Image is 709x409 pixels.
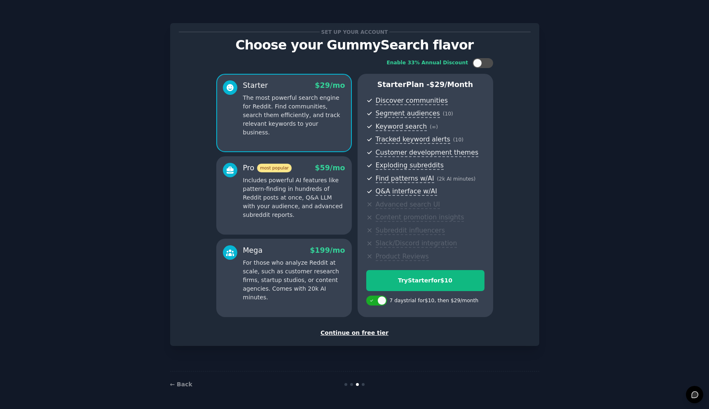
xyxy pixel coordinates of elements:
span: Find patterns w/AI [376,174,434,183]
span: Exploding subreddits [376,161,444,170]
span: Segment audiences [376,109,440,118]
span: Set up your account [320,28,389,36]
span: most popular [257,164,292,172]
span: $ 29 /month [430,80,473,89]
span: Slack/Discord integration [376,239,457,248]
span: Content promotion insights [376,213,464,222]
span: Keyword search [376,122,427,131]
div: Continue on free tier [179,329,531,337]
div: 7 days trial for $10 , then $ 29 /month [390,297,479,305]
span: Customer development themes [376,148,479,157]
span: ( 2k AI minutes ) [437,176,476,182]
p: Includes powerful AI features like pattern-finding in hundreds of Reddit posts at once, Q&A LLM w... [243,176,345,219]
span: $ 29 /mo [315,81,345,89]
span: Advanced search UI [376,200,440,209]
div: Starter [243,80,268,91]
p: Choose your GummySearch flavor [179,38,531,52]
p: For those who analyze Reddit at scale, such as customer research firms, startup studios, or conte... [243,259,345,302]
span: ( 10 ) [453,137,463,143]
div: Try Starter for $10 [367,276,484,285]
span: Product Reviews [376,252,429,261]
p: The most powerful search engine for Reddit. Find communities, search them efficiently, and track ... [243,94,345,137]
button: TryStarterfor$10 [366,270,484,291]
span: Tracked keyword alerts [376,135,450,144]
span: ( 10 ) [443,111,453,117]
span: Q&A interface w/AI [376,187,437,196]
span: $ 199 /mo [310,246,345,254]
span: ( ∞ ) [430,124,438,130]
span: Subreddit influencers [376,226,445,235]
div: Pro [243,163,292,173]
div: Enable 33% Annual Discount [387,59,468,67]
a: ← Back [170,381,192,388]
span: Discover communities [376,96,448,105]
div: Mega [243,245,263,256]
p: Starter Plan - [366,80,484,90]
span: $ 59 /mo [315,164,345,172]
